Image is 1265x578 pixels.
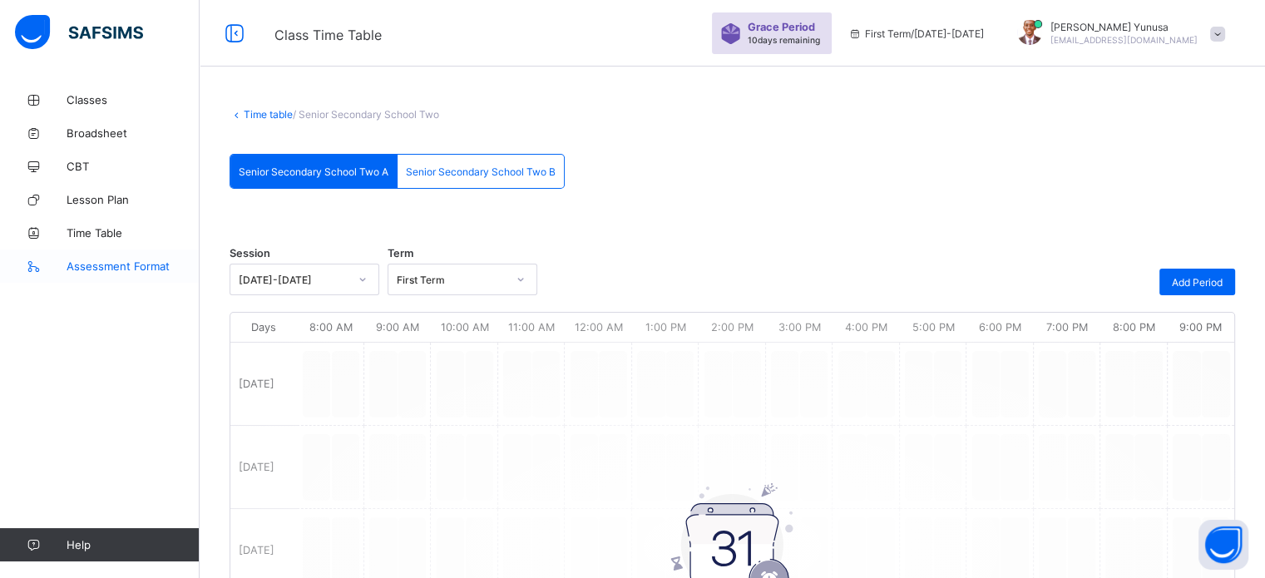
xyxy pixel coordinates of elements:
span: / Senior Secondary School Two [293,108,439,121]
span: CBT [67,160,200,173]
div: 10:00 AM [431,313,497,342]
span: Help [67,538,199,551]
img: sticker-purple.71386a28dfed39d6af7621340158ba97.svg [720,23,741,44]
div: [DATE]-[DATE] [239,274,348,286]
span: Time Table [67,226,200,240]
span: Classes [67,93,200,106]
span: [EMAIL_ADDRESS][DOMAIN_NAME] [1050,35,1198,45]
span: Assessment Format [67,259,200,273]
div: First Term [397,274,506,286]
span: Broadsheet [67,126,200,140]
div: 4:00 PM [833,313,899,342]
div: 9:00 AM [364,313,431,342]
img: safsims [15,15,143,50]
div: 9:00 PM [1168,313,1234,342]
span: Senior Secondary School Two B [406,165,556,178]
div: 7:00 PM [1034,313,1100,342]
div: 12:00 AM [565,313,631,342]
span: Senior Secondary School Two A [239,165,388,178]
div: 2:00 PM [699,313,765,342]
span: session/term information [848,27,984,40]
span: 10 days remaining [748,35,820,45]
div: 1:00 PM [632,313,699,342]
div: 8:00 PM [1100,313,1167,342]
span: Add Period [1172,276,1223,289]
div: 8:00 AM [297,313,363,342]
span: Term [388,247,413,259]
a: Time table [244,108,293,121]
div: 5:00 PM [900,313,966,342]
span: Grace Period [748,21,815,33]
span: Class Time Table [274,27,382,43]
div: 6:00 PM [966,313,1033,342]
div: 3:00 PM [766,313,833,342]
div: Days [230,313,297,342]
span: [PERSON_NAME] Yunusa [1050,21,1198,33]
span: Session [230,247,270,259]
button: Open asap [1198,520,1248,570]
div: JosephYunusa [1001,20,1233,47]
span: Lesson Plan [67,193,200,206]
div: 11:00 AM [498,313,565,342]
